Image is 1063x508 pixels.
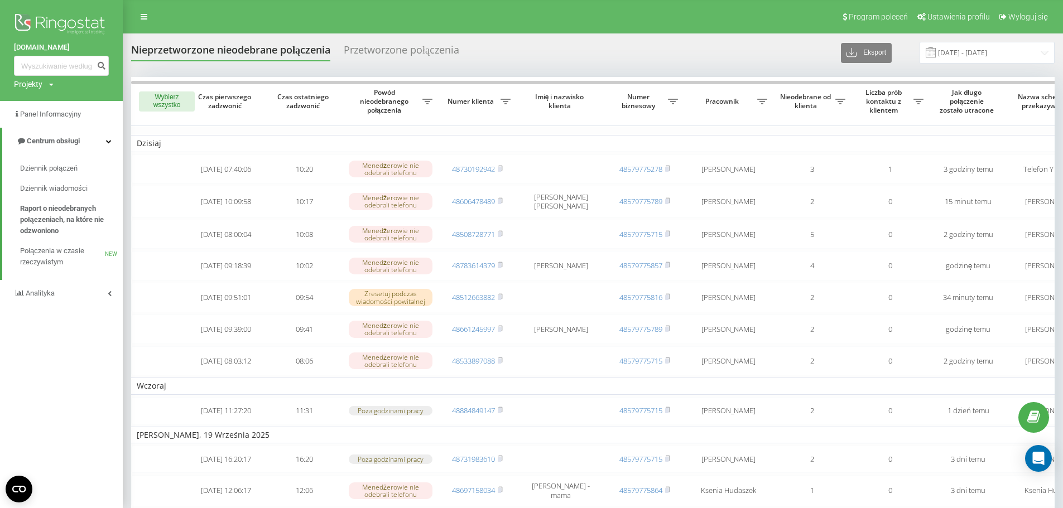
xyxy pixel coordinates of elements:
[349,161,432,177] div: Menedżerowie nie odebrali telefonu
[619,485,662,495] a: 48579775864
[265,446,343,473] td: 16:20
[929,446,1007,473] td: 3 dni temu
[516,475,605,506] td: [PERSON_NAME] - mama
[929,346,1007,376] td: 2 godziny temu
[929,283,1007,312] td: 34 minuty temu
[444,97,501,106] span: Numer klienta
[619,356,662,366] a: 48579775715
[187,154,265,184] td: [DATE] 07:40:06
[187,283,265,312] td: [DATE] 09:51:01
[265,346,343,376] td: 08:06
[349,352,432,369] div: Menedżerowie nie odebrali telefonu
[349,454,432,464] div: Poza godzinami pracy
[20,183,88,194] span: Dziennik wiadomości
[851,186,929,217] td: 0
[929,186,1007,217] td: 15 minut temu
[187,186,265,217] td: [DATE] 10:09:58
[274,93,334,110] span: Czas ostatniego zadzwonić
[929,220,1007,249] td: 2 godziny temu
[452,292,495,302] a: 48512663882
[684,251,773,280] td: [PERSON_NAME]
[619,260,662,270] a: 48579775857
[349,406,432,415] div: Poza godzinami pracy
[773,220,851,249] td: 5
[452,454,495,464] a: 48731983610
[841,43,892,63] button: Eksport
[684,283,773,312] td: [PERSON_NAME]
[349,258,432,274] div: Menedżerowie nie odebrali telefonu
[778,93,835,110] span: Nieodebrane od klienta
[619,324,662,334] a: 48579775789
[265,283,343,312] td: 09:54
[851,315,929,344] td: 0
[773,154,851,184] td: 3
[684,475,773,506] td: Ksenia Hudaszek
[14,56,109,76] input: Wyszukiwanie według numeru
[929,154,1007,184] td: 3 godziny temu
[20,199,123,241] a: Raport o nieodebranych połączeniach, na które nie odzwoniono
[516,315,605,344] td: [PERSON_NAME]
[20,163,78,174] span: Dziennik połączeń
[1025,445,1052,472] div: Open Intercom Messenger
[684,154,773,184] td: [PERSON_NAME]
[265,251,343,280] td: 10:02
[684,186,773,217] td: [PERSON_NAME]
[927,12,990,21] span: Ustawienia profilu
[20,241,123,272] a: Połączenia w czasie rzeczywistymNEW
[851,220,929,249] td: 0
[187,220,265,249] td: [DATE] 08:00:04
[20,245,105,268] span: Połączenia w czasie rzeczywistym
[851,446,929,473] td: 0
[619,405,662,415] a: 48579775715
[619,229,662,239] a: 48579775715
[773,397,851,424] td: 2
[938,88,998,114] span: Jak długo połączenie zostało utracone
[619,196,662,206] a: 48579775789
[619,292,662,302] a: 48579775816
[684,346,773,376] td: [PERSON_NAME]
[265,186,343,217] td: 10:17
[929,397,1007,424] td: 1 dzień temu
[684,220,773,249] td: [PERSON_NAME]
[265,315,343,344] td: 09:41
[265,397,343,424] td: 11:31
[773,186,851,217] td: 2
[773,475,851,506] td: 1
[619,454,662,464] a: 48579775715
[516,251,605,280] td: [PERSON_NAME]
[452,164,495,174] a: 48730192942
[452,229,495,239] a: 48508728771
[526,93,596,110] span: Imię i nazwisko klienta
[773,346,851,376] td: 2
[14,79,42,90] div: Projekty
[349,88,422,114] span: Powód nieodebranego połączenia
[851,397,929,424] td: 0
[131,44,330,61] div: Nieprzetworzone nieodebrane połączenia
[1008,12,1048,21] span: Wyloguj się
[187,397,265,424] td: [DATE] 11:27:20
[851,283,929,312] td: 0
[26,289,55,297] span: Analityka
[20,110,81,118] span: Panel Informacyjny
[851,154,929,184] td: 1
[187,315,265,344] td: [DATE] 09:39:00
[349,482,432,499] div: Menedżerowie nie odebrali telefonu
[684,315,773,344] td: [PERSON_NAME]
[611,93,668,110] span: Numer biznesowy
[452,324,495,334] a: 48661245997
[689,97,757,106] span: Pracownik
[452,260,495,270] a: 48783614379
[187,446,265,473] td: [DATE] 16:20:17
[187,251,265,280] td: [DATE] 09:18:39
[349,289,432,306] div: Zresetuj podczas wiadomości powitalnej
[139,91,195,112] button: Wybierz wszystko
[14,42,109,53] a: [DOMAIN_NAME]
[773,251,851,280] td: 4
[684,397,773,424] td: [PERSON_NAME]
[265,154,343,184] td: 10:20
[684,446,773,473] td: [PERSON_NAME]
[27,137,80,145] span: Centrum obsługi
[452,356,495,366] a: 48533897088
[619,164,662,174] a: 48579775278
[773,315,851,344] td: 2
